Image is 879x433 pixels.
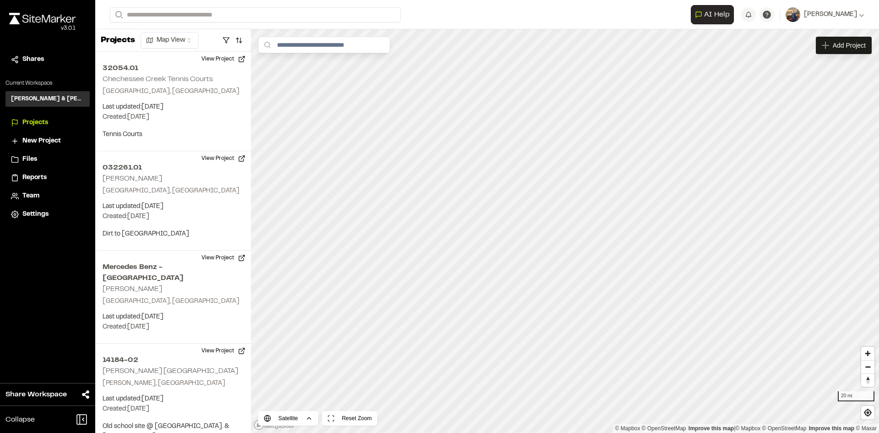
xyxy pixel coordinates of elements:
p: Created: [DATE] [103,212,244,222]
a: Mapbox [615,425,640,432]
a: New Project [11,136,84,146]
div: Open AI Assistant [691,5,738,24]
a: Reports [11,173,84,183]
button: Zoom in [861,347,874,360]
a: Team [11,191,84,201]
button: [PERSON_NAME] [786,7,864,22]
span: Projects [22,118,48,128]
img: rebrand.png [9,13,76,24]
a: Files [11,154,84,164]
button: Search [110,7,126,22]
p: Current Workspace [5,79,90,88]
button: Zoom out [861,360,874,373]
a: Settings [11,209,84,219]
h2: Mercedes Benz - [GEOGRAPHIC_DATA] [103,262,244,284]
a: Map feedback [689,425,734,432]
div: | [615,424,877,433]
span: Files [22,154,37,164]
span: Shares [22,55,44,65]
h2: [PERSON_NAME] [103,286,162,292]
h2: 032261.01 [103,162,244,173]
p: [GEOGRAPHIC_DATA], [GEOGRAPHIC_DATA] [103,87,244,97]
p: Created: [DATE] [103,322,244,332]
button: View Project [196,52,251,66]
canvas: Map [251,29,879,433]
p: Projects [101,34,135,47]
span: Add Project [833,41,866,50]
p: Last updated: [DATE] [103,202,244,212]
a: Mapbox logo [254,420,294,430]
div: 20 mi [838,391,874,401]
p: Last updated: [DATE] [103,312,244,322]
h2: Chechessee Creek Tennis Courts [103,76,213,82]
p: Dirt to [GEOGRAPHIC_DATA] [103,229,244,239]
a: Improve this map [809,425,854,432]
a: Projects [11,118,84,128]
button: Satellite [258,411,318,426]
a: Mapbox [735,425,760,432]
button: View Project [196,151,251,166]
span: Settings [22,209,49,219]
p: Tennis Courts [103,130,244,140]
button: View Project [196,344,251,358]
h2: [PERSON_NAME] [103,175,162,182]
button: View Project [196,251,251,265]
h3: [PERSON_NAME] & [PERSON_NAME] Inc. [11,95,84,103]
span: Reports [22,173,47,183]
h2: 14184-02 [103,355,244,366]
span: Team [22,191,39,201]
button: Reset Zoom [322,411,377,426]
p: [PERSON_NAME], [GEOGRAPHIC_DATA] [103,378,244,389]
p: Created: [DATE] [103,112,244,122]
h2: 32054.01 [103,63,244,74]
a: OpenStreetMap [762,425,807,432]
span: AI Help [704,9,730,20]
h2: [PERSON_NAME] [GEOGRAPHIC_DATA] [103,368,238,374]
p: [GEOGRAPHIC_DATA], [GEOGRAPHIC_DATA] [103,296,244,307]
a: OpenStreetMap [642,425,686,432]
button: Find my location [861,406,874,419]
a: Shares [11,55,84,65]
span: Share Workspace [5,389,67,400]
p: Last updated: [DATE] [103,102,244,112]
a: Maxar [856,425,877,432]
img: User [786,7,800,22]
button: Open AI Assistant [691,5,734,24]
button: Reset bearing to north [861,373,874,387]
p: Created: [DATE] [103,404,244,414]
p: Last updated: [DATE] [103,394,244,404]
p: [GEOGRAPHIC_DATA], [GEOGRAPHIC_DATA] [103,186,244,196]
span: New Project [22,136,61,146]
div: Oh geez...please don't... [9,24,76,33]
span: Collapse [5,414,35,425]
span: [PERSON_NAME] [804,10,857,20]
